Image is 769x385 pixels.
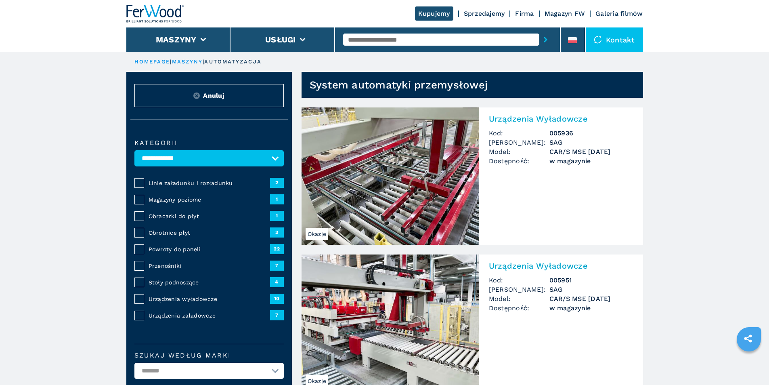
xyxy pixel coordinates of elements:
span: Anuluj [203,91,224,100]
span: 1 [270,211,284,221]
span: 10 [270,294,284,303]
span: Okazje [306,228,329,240]
button: ResetAnuluj [134,84,284,107]
button: submit-button [539,30,552,49]
a: HOMEPAGE [134,59,170,65]
span: Obracarki do płyt [149,212,270,220]
h3: CAR/S MSE [DATE] [549,147,633,156]
h2: Urządzenia Wyładowcze [489,114,633,124]
a: Firma [515,10,534,17]
span: 3 [270,227,284,237]
span: Model: [489,147,549,156]
img: Ferwood [126,5,184,23]
span: Urządzenia załadowcze [149,311,270,320]
a: Sprzedajemy [464,10,505,17]
a: maszyny [172,59,203,65]
a: Galeria filmów [595,10,643,17]
span: Stoły podnoszące [149,278,270,286]
span: [PERSON_NAME]: [489,285,549,294]
label: kategorii [134,140,284,146]
span: 7 [270,310,284,320]
h3: 005936 [549,128,633,138]
span: Linie załadunku i rozładunku [149,179,270,187]
span: 4 [270,277,284,287]
span: w magazynie [549,156,633,166]
h3: 005951 [549,276,633,285]
span: Kod: [489,276,549,285]
span: | [203,59,204,65]
span: Dostępność: [489,303,549,313]
img: Reset [193,93,200,99]
div: Kontakt [586,27,643,52]
span: 1 [270,194,284,204]
button: Maszyny [156,35,197,44]
button: Usługi [265,35,296,44]
span: Obrotnice płyt [149,229,270,237]
h1: System automatyki przemysłowej [310,78,488,91]
span: 2 [270,178,284,187]
a: Magazyn FW [545,10,585,17]
span: Przenośniki [149,262,270,270]
img: Kontakt [594,36,602,44]
span: 22 [270,244,284,254]
a: Urządzenia Wyładowcze SAG CAR/S MSE 1/30/12OkazjeUrządzenia WyładowczeKod:005936[PERSON_NAME]:SAG... [302,107,643,245]
h3: SAG [549,138,633,147]
h3: CAR/S MSE [DATE] [549,294,633,303]
a: sharethis [738,328,758,349]
span: Model: [489,294,549,303]
span: [PERSON_NAME]: [489,138,549,147]
h2: Urządzenia Wyładowcze [489,261,633,271]
h3: SAG [549,285,633,294]
span: 7 [270,261,284,270]
span: | [170,59,172,65]
iframe: Chat [735,349,763,379]
span: Urządzenia wyładowcze [149,295,270,303]
span: Magazyny poziome [149,196,270,204]
a: Kupujemy [415,6,453,21]
img: Urządzenia Wyładowcze SAG CAR/S MSE 1/30/12 [302,107,479,245]
p: automatyzacja [204,58,261,65]
label: Szukaj według marki [134,352,284,359]
span: Kod: [489,128,549,138]
span: w magazynie [549,303,633,313]
span: Dostępność: [489,156,549,166]
span: Powroty do paneli [149,245,270,253]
